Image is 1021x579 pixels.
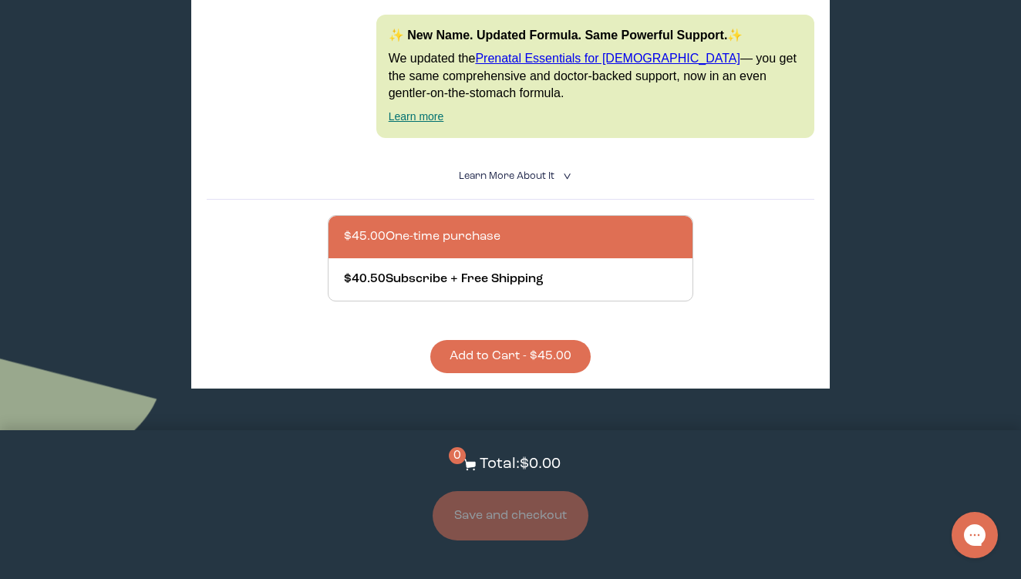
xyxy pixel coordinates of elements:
[475,52,740,65] a: Prenatal Essentials for [DEMOGRAPHIC_DATA]
[389,50,803,102] p: We updated the — you get the same comprehensive and doctor-backed support, now in an even gentler...
[459,169,562,183] summary: Learn More About it <
[459,171,554,181] span: Learn More About it
[483,427,538,448] button: Clear Cart
[558,172,573,180] i: <
[430,340,591,373] button: Add to Cart - $45.00
[389,110,444,123] a: Learn more
[449,447,466,464] span: 0
[480,453,561,476] p: Total: $0.00
[944,507,1006,564] iframe: Gorgias live chat messenger
[433,491,588,540] button: Save and checkout
[389,29,743,42] strong: ✨ New Name. Updated Formula. Same Powerful Support.✨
